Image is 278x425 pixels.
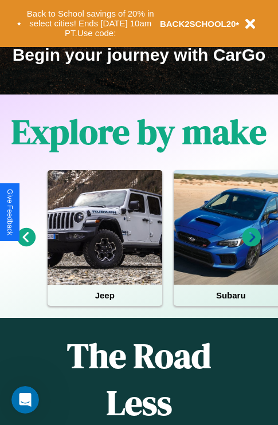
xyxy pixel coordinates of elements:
div: Give Feedback [6,189,14,235]
iframe: Intercom live chat [11,386,39,414]
h4: Jeep [48,285,162,306]
h1: Explore by make [11,108,267,155]
b: BACK2SCHOOL20 [160,19,236,29]
button: Back to School savings of 20% in select cities! Ends [DATE] 10am PT.Use code: [21,6,160,41]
